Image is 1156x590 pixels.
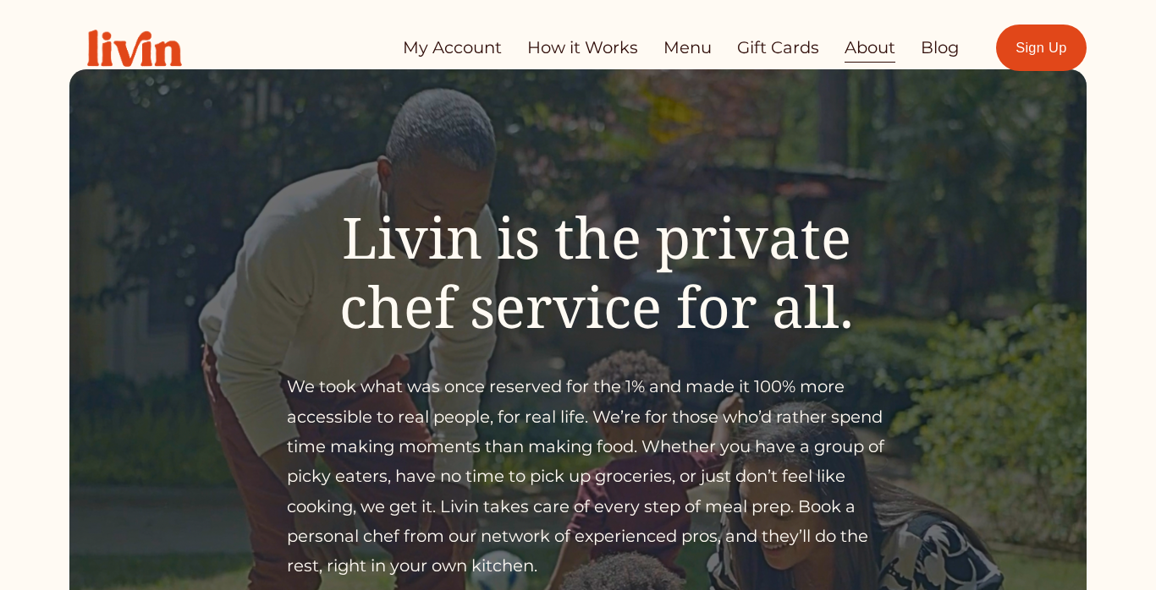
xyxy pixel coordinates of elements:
a: Menu [663,31,712,64]
img: Livin [69,12,200,85]
a: How it Works [527,31,638,64]
a: Gift Cards [737,31,819,64]
a: Blog [921,31,959,64]
a: About [845,31,895,64]
span: We took what was once reserved for the 1% and made it 100% more accessible to real people, for re... [287,376,889,576]
a: Sign Up [996,25,1087,71]
span: Livin is the private chef service for all. [339,198,866,346]
a: My Account [403,31,502,64]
